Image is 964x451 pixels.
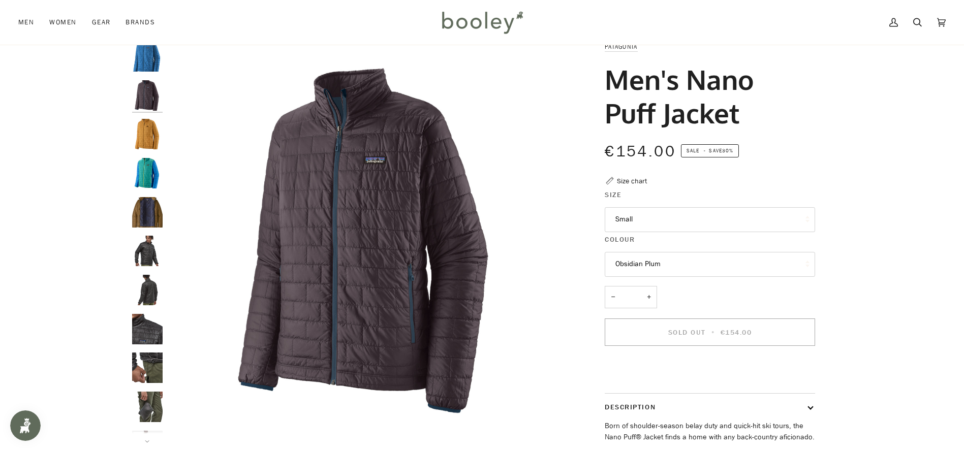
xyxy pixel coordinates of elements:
[605,234,635,245] span: Colour
[687,147,699,154] span: Sale
[92,17,111,27] span: Gear
[132,392,163,422] img: Patagonia Men's Nano Puff Jacket Black - booley Galway
[132,352,163,383] img: Patagonia Men's Nano Puff Jacket Black - Booley Galway
[605,141,676,162] span: €154.00
[605,62,807,130] h1: Men's Nano Puff Jacket
[132,119,163,149] img: Patagonia Men's Nano Puff Jacket Pufferfish Gold - Booley Galway
[132,197,163,228] img: Patagonia Men's Nano Puff Jacket Coriander Brown / River Delta Multi / Smolder Blue - booley Galway
[605,394,815,421] button: Description
[126,17,155,27] span: Brands
[605,189,621,200] span: Size
[132,80,163,111] img: Patagonia Men's Nano Puff Jacket Obsidian Plum - Booley Galway
[668,328,705,337] span: Sold Out
[605,42,637,51] a: Patagonia
[132,314,163,344] img: Patagonia Men's Nano Puff Jacket Black - Booley Galway
[721,328,752,337] span: €154.00
[132,41,163,72] img: Patagonia Men's Nano Puff Jacket Endless Blue - Booley Galway
[605,286,621,309] button: −
[132,275,163,305] img: Patagonia Men's Nano Puff Jacket Black - Booley Galway
[49,17,76,27] span: Women
[168,41,570,443] div: Patagonia Men's Nano Puff Jacket Obsidian Plum - Booley Galway
[617,176,647,186] div: Size chart
[681,144,739,157] span: Save
[722,147,733,154] span: 30%
[605,318,815,346] button: Sold Out • €154.00
[168,41,570,443] img: Patagonia Men&#39;s Nano Puff Jacket Obsidian Plum - Booley Galway
[605,421,815,442] p: Born of shoulder-season belay duty and quick-hit ski tours, the Nano Puff® Jacket finds a home wi...
[132,158,163,188] img: Patagonia Men's Nano Puff Jacket Subtidal Blue - Booley Galway
[10,410,41,441] iframe: Button to open loyalty program pop-up
[605,207,815,232] button: Small
[641,286,657,309] button: +
[701,147,709,154] em: •
[438,8,526,37] img: Booley
[18,17,34,27] span: Men
[605,286,657,309] input: Quantity
[708,328,718,337] span: •
[605,252,815,277] button: Obsidian Plum
[132,236,163,266] img: Patagonia Men's Nano Puff Jacket Black - Booley Galway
